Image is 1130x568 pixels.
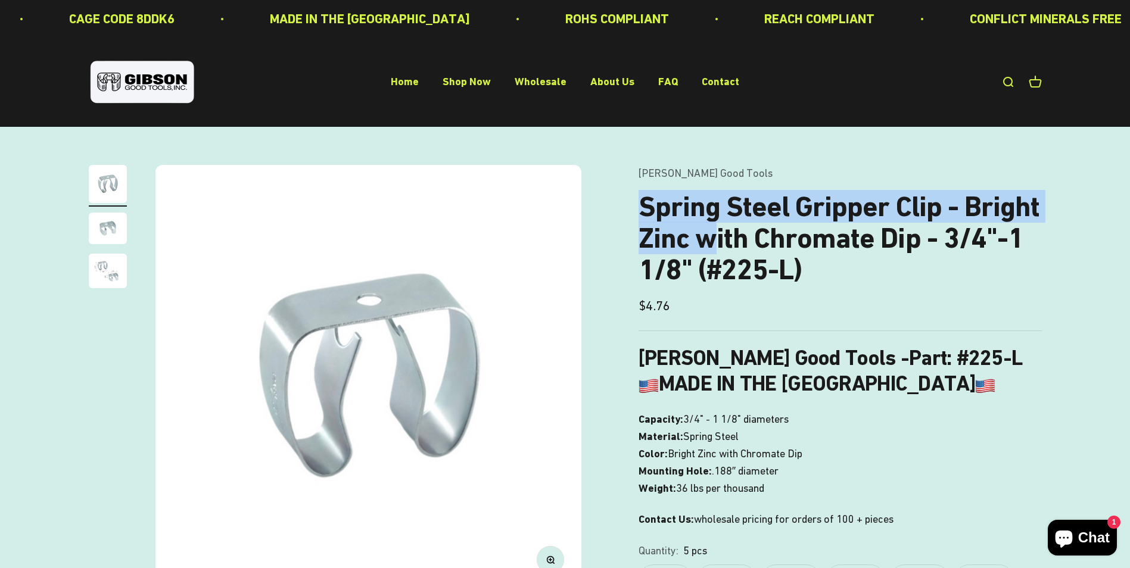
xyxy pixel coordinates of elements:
[590,76,634,88] a: About Us
[683,542,707,560] variant-option-value: 5 pcs
[639,191,1042,285] h1: Spring Steel Gripper Clip - Bright Zinc with Chromate Dip - 3/4"-1 1/8" (#225-L)
[761,8,871,29] p: REACH COMPLIANT
[639,482,676,494] b: Weight:
[639,430,683,442] b: Material:
[639,371,995,396] b: MADE IN THE [GEOGRAPHIC_DATA]
[639,345,947,370] b: [PERSON_NAME] Good Tools -
[658,76,678,88] a: FAQ
[639,513,694,525] strong: Contact Us:
[639,413,683,425] b: Capacity:
[909,345,947,370] span: Part
[89,254,127,292] button: Go to item 3
[89,254,127,288] img: close up of a spring steel gripper clip, tool clip, durable, secure holding, Excellent corrosion ...
[639,542,678,560] legend: Quantity:
[712,463,779,480] span: .188″ diameter
[676,480,764,497] span: 36 lbs per thousand
[966,8,1118,29] p: CONFLICT MINERALS FREE
[515,76,566,88] a: Wholesale
[89,165,127,207] button: Go to item 1
[683,428,739,445] span: Spring Steel
[89,213,127,248] button: Go to item 2
[639,167,773,179] a: [PERSON_NAME] Good Tools
[443,76,491,88] a: Shop Now
[639,295,670,316] sale-price: $4.76
[947,345,1022,370] b: : #225-L
[702,76,739,88] a: Contact
[639,411,1042,497] p: 3/4" - 1 1/8" diameters
[1044,520,1120,558] inbox-online-store-chat: Shopify online store chat
[266,8,466,29] p: MADE IN THE [GEOGRAPHIC_DATA]
[639,447,668,460] b: Color:
[89,165,127,203] img: Gripper clip, made & shipped from the USA!
[66,8,171,29] p: CAGE CODE 8DDK6
[639,464,712,477] b: Mounting Hole:
[562,8,665,29] p: ROHS COMPLIANT
[391,76,419,88] a: Home
[89,213,127,244] img: close up of a spring steel gripper clip, tool clip, durable, secure holding, Excellent corrosion ...
[668,445,802,463] span: Bright Zinc with Chromate Dip
[639,511,1042,528] p: wholesale pricing for orders of 100 + pieces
